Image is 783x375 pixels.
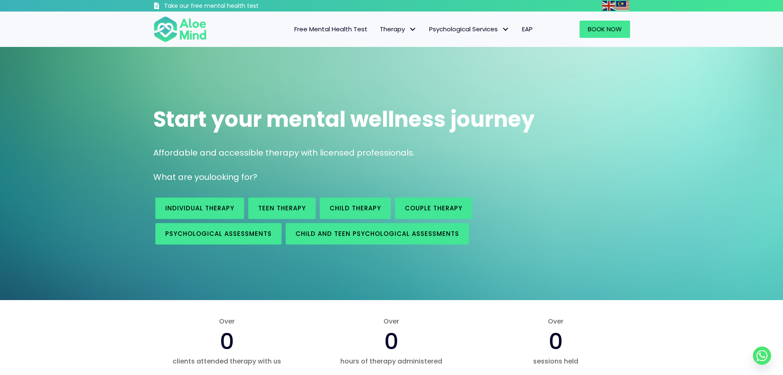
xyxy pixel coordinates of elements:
[395,198,472,219] a: Couple therapy
[155,198,244,219] a: Individual therapy
[155,223,282,245] a: Psychological assessments
[616,1,630,10] a: Malay
[384,326,399,357] span: 0
[153,317,301,326] span: Over
[516,21,539,38] a: EAP
[153,2,303,12] a: Take our free mental health test
[317,356,465,366] span: hours of therapy administered
[317,317,465,326] span: Over
[153,147,630,159] p: Affordable and accessible therapy with licensed professionals.
[320,198,391,219] a: Child Therapy
[500,23,512,35] span: Psychological Services: submenu
[522,25,533,33] span: EAP
[153,356,301,366] span: clients attended therapy with us
[616,1,629,11] img: ms
[217,21,539,38] nav: Menu
[258,204,306,212] span: Teen Therapy
[164,2,303,10] h3: Take our free mental health test
[588,25,622,33] span: Book Now
[296,229,459,238] span: Child and Teen Psychological assessments
[153,171,209,183] span: What are you
[407,23,419,35] span: Therapy: submenu
[429,25,510,33] span: Psychological Services
[286,223,469,245] a: Child and Teen Psychological assessments
[165,229,272,238] span: Psychological assessments
[549,326,563,357] span: 0
[153,16,207,43] img: Aloe mind Logo
[405,204,462,212] span: Couple therapy
[209,171,257,183] span: looking for?
[602,1,615,11] img: en
[248,198,316,219] a: Teen Therapy
[602,1,616,10] a: English
[753,347,771,365] a: Whatsapp
[165,204,234,212] span: Individual therapy
[580,21,630,38] a: Book Now
[374,21,423,38] a: TherapyTherapy: submenu
[220,326,234,357] span: 0
[380,25,417,33] span: Therapy
[330,204,381,212] span: Child Therapy
[482,356,630,366] span: sessions held
[294,25,367,33] span: Free Mental Health Test
[423,21,516,38] a: Psychological ServicesPsychological Services: submenu
[482,317,630,326] span: Over
[153,104,535,134] span: Start your mental wellness journey
[288,21,374,38] a: Free Mental Health Test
